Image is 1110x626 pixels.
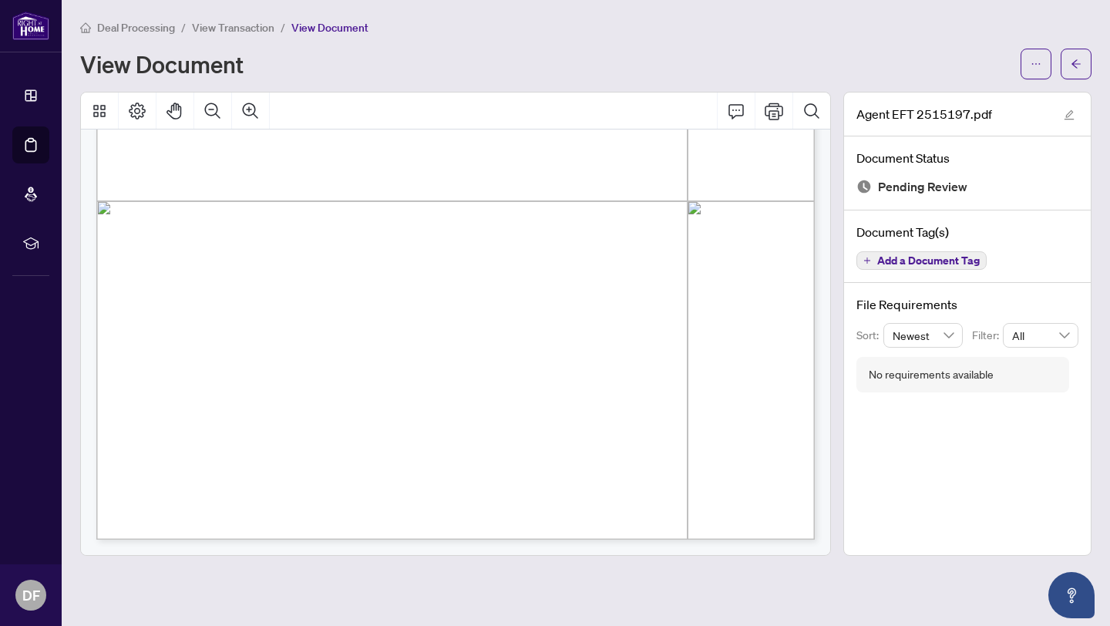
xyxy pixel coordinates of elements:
h4: Document Status [856,149,1078,167]
h4: File Requirements [856,295,1078,314]
span: View Document [291,21,368,35]
h1: View Document [80,52,244,76]
span: Deal Processing [97,21,175,35]
span: plus [863,257,871,264]
span: DF [22,584,40,606]
span: View Transaction [192,21,274,35]
span: edit [1064,109,1075,120]
span: ellipsis [1031,59,1041,69]
button: Add a Document Tag [856,251,987,270]
span: Add a Document Tag [877,255,980,266]
span: home [80,22,91,33]
span: All [1012,324,1069,347]
span: Pending Review [878,177,967,197]
img: logo [12,12,49,40]
h4: Document Tag(s) [856,223,1078,241]
span: Newest [893,324,954,347]
button: Open asap [1048,572,1095,618]
span: Agent EFT 2515197.pdf [856,105,992,123]
li: / [181,19,186,36]
span: arrow-left [1071,59,1081,69]
div: No requirements available [869,366,994,383]
li: / [281,19,285,36]
img: Document Status [856,179,872,194]
p: Sort: [856,327,883,344]
p: Filter: [972,327,1003,344]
